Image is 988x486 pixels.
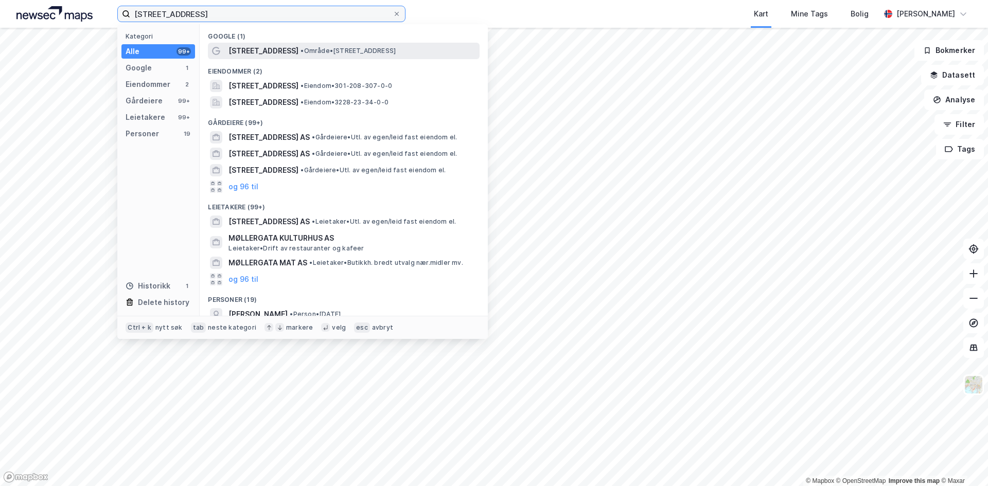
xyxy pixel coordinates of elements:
div: velg [332,323,346,332]
button: Filter [934,114,984,135]
div: Gårdeiere (99+) [200,111,488,129]
span: • [312,133,315,141]
div: esc [354,322,370,333]
span: Leietaker • Drift av restauranter og kafeer [228,244,364,253]
span: • [312,150,315,157]
span: Gårdeiere • Utl. av egen/leid fast eiendom el. [312,133,457,141]
img: logo.a4113a55bc3d86da70a041830d287a7e.svg [16,6,93,22]
div: Leietakere [126,111,165,123]
div: avbryt [372,323,393,332]
button: og 96 til [228,273,258,285]
span: [PERSON_NAME] [228,308,288,320]
div: Google (1) [200,24,488,43]
div: nytt søk [155,323,183,332]
div: Kart [754,8,768,20]
a: OpenStreetMap [836,477,886,484]
div: Kontrollprogram for chat [937,437,988,486]
div: Personer [126,128,159,140]
div: Ctrl + k [126,322,153,333]
div: 99+ [177,113,191,121]
span: • [309,259,312,266]
div: 99+ [177,97,191,105]
div: 1 [183,282,191,290]
a: Mapbox homepage [3,471,48,483]
span: [STREET_ADDRESS] [228,80,298,92]
button: Tags [936,139,984,159]
span: Område • [STREET_ADDRESS] [301,47,396,55]
div: Bolig [851,8,869,20]
a: Improve this map [889,477,940,484]
div: 1 [183,64,191,72]
div: markere [286,323,313,332]
span: • [290,310,293,318]
button: Datasett [921,65,984,85]
div: 99+ [177,47,191,56]
span: [STREET_ADDRESS] AS [228,148,310,160]
span: Person • [DATE] [290,310,341,318]
span: Eiendom • 3228-23-34-0-0 [301,98,389,106]
span: • [312,218,315,225]
div: Gårdeiere [126,95,163,107]
div: Delete history [138,296,189,309]
button: Bokmerker [914,40,984,61]
span: • [301,166,304,174]
div: tab [191,322,206,333]
span: [STREET_ADDRESS] AS [228,131,310,143]
button: og 96 til [228,181,258,193]
span: • [301,47,304,55]
span: Leietaker • Butikkh. bredt utvalg nær.midler mv. [309,259,463,267]
span: • [301,82,304,89]
span: • [301,98,304,106]
div: 2 [183,80,191,88]
span: MØLLERGATA MAT AS [228,257,307,269]
div: Kategori [126,32,195,40]
span: Eiendom • 301-208-307-0-0 [301,82,392,90]
span: [STREET_ADDRESS] [228,45,298,57]
div: Mine Tags [791,8,828,20]
div: Google [126,62,152,74]
span: [STREET_ADDRESS] [228,164,298,176]
a: Mapbox [806,477,834,484]
div: Alle [126,45,139,58]
img: Z [964,375,983,394]
span: Leietaker • Utl. av egen/leid fast eiendom el. [312,218,456,226]
iframe: Chat Widget [937,437,988,486]
div: neste kategori [208,323,256,332]
span: Gårdeiere • Utl. av egen/leid fast eiendom el. [301,166,446,174]
button: Analyse [924,89,984,110]
div: Historikk [126,280,170,292]
div: 19 [183,130,191,138]
div: Personer (19) [200,287,488,306]
input: Søk på adresse, matrikkel, gårdeiere, leietakere eller personer [130,6,393,22]
span: MØLLERGATA KULTURHUS AS [228,232,475,244]
div: Eiendommer [126,78,170,91]
span: [STREET_ADDRESS] [228,96,298,109]
div: Leietakere (99+) [200,195,488,213]
span: [STREET_ADDRESS] AS [228,215,310,228]
span: Gårdeiere • Utl. av egen/leid fast eiendom el. [312,150,457,158]
div: [PERSON_NAME] [896,8,955,20]
div: Eiendommer (2) [200,59,488,78]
